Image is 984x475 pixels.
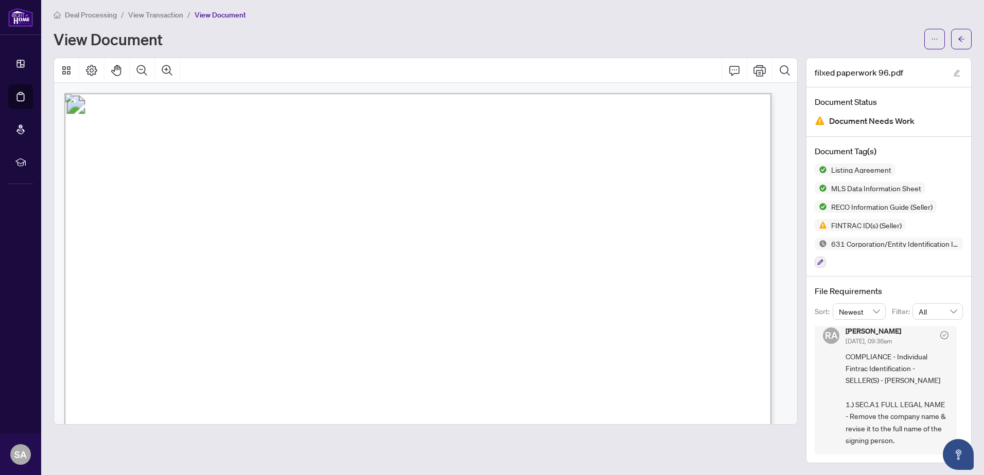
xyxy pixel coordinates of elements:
h4: Document Status [815,96,963,108]
h4: Document Tag(s) [815,145,963,157]
li: / [187,9,190,21]
span: All [919,304,957,319]
img: Status Icon [815,163,827,176]
span: ellipsis [931,35,938,43]
span: COMPLIANCE - Individual Fintrac Identification - SELLER(S) - [PERSON_NAME] 1.) SEC.A1 FULL LEGAL ... [846,351,948,447]
p: Filter: [892,306,912,317]
span: FINTRAC ID(s) (Seller) [827,222,906,229]
span: MLS Data Information Sheet [827,185,925,192]
span: 631 Corporation/Entity Identification InformationRecord [827,240,963,247]
span: View Document [195,10,246,20]
span: Newest [839,304,880,319]
span: home [54,11,61,19]
button: Open asap [943,439,974,470]
span: filxed paperwork 96.pdf [815,66,903,79]
img: Status Icon [815,182,827,194]
li: / [121,9,124,21]
img: Status Icon [815,238,827,250]
span: Deal Processing [65,10,117,20]
span: arrow-left [958,35,965,43]
img: logo [8,8,33,27]
span: RA [825,328,838,342]
h4: File Requirements [815,285,963,297]
span: SA [14,447,27,462]
span: check-circle [940,331,948,339]
span: Listing Agreement [827,166,895,173]
span: Document Needs Work [829,114,915,128]
img: Status Icon [815,219,827,231]
h5: [PERSON_NAME] [846,327,901,335]
span: [DATE], 09:36am [846,337,892,345]
span: RECO Information Guide (Seller) [827,203,937,210]
img: Status Icon [815,200,827,213]
span: edit [953,69,960,77]
p: Sort: [815,306,833,317]
span: View Transaction [128,10,183,20]
h1: View Document [54,31,163,47]
img: Document Status [815,116,825,126]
